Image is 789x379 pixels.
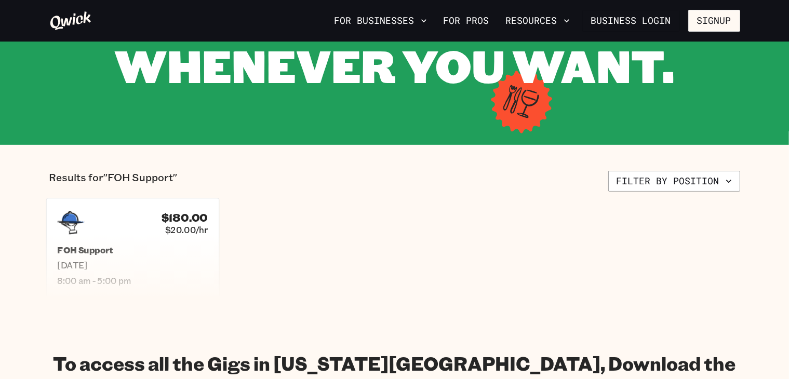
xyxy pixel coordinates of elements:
h4: $180.00 [161,211,207,224]
button: Filter by position [608,171,740,192]
a: Business Login [582,10,680,32]
span: [DATE] [57,260,208,271]
a: $180.00$20.00/hrFOH Support[DATE]8:00 am - 5:00 pm [46,198,219,297]
button: For Businesses [330,12,431,30]
a: For Pros [439,12,493,30]
button: Resources [502,12,574,30]
button: Signup [688,10,740,32]
span: $20.00/hr [165,224,207,235]
p: Results for "FOH Support" [49,171,178,192]
span: 8:00 am - 5:00 pm [57,275,208,286]
h5: FOH Support [57,245,208,256]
